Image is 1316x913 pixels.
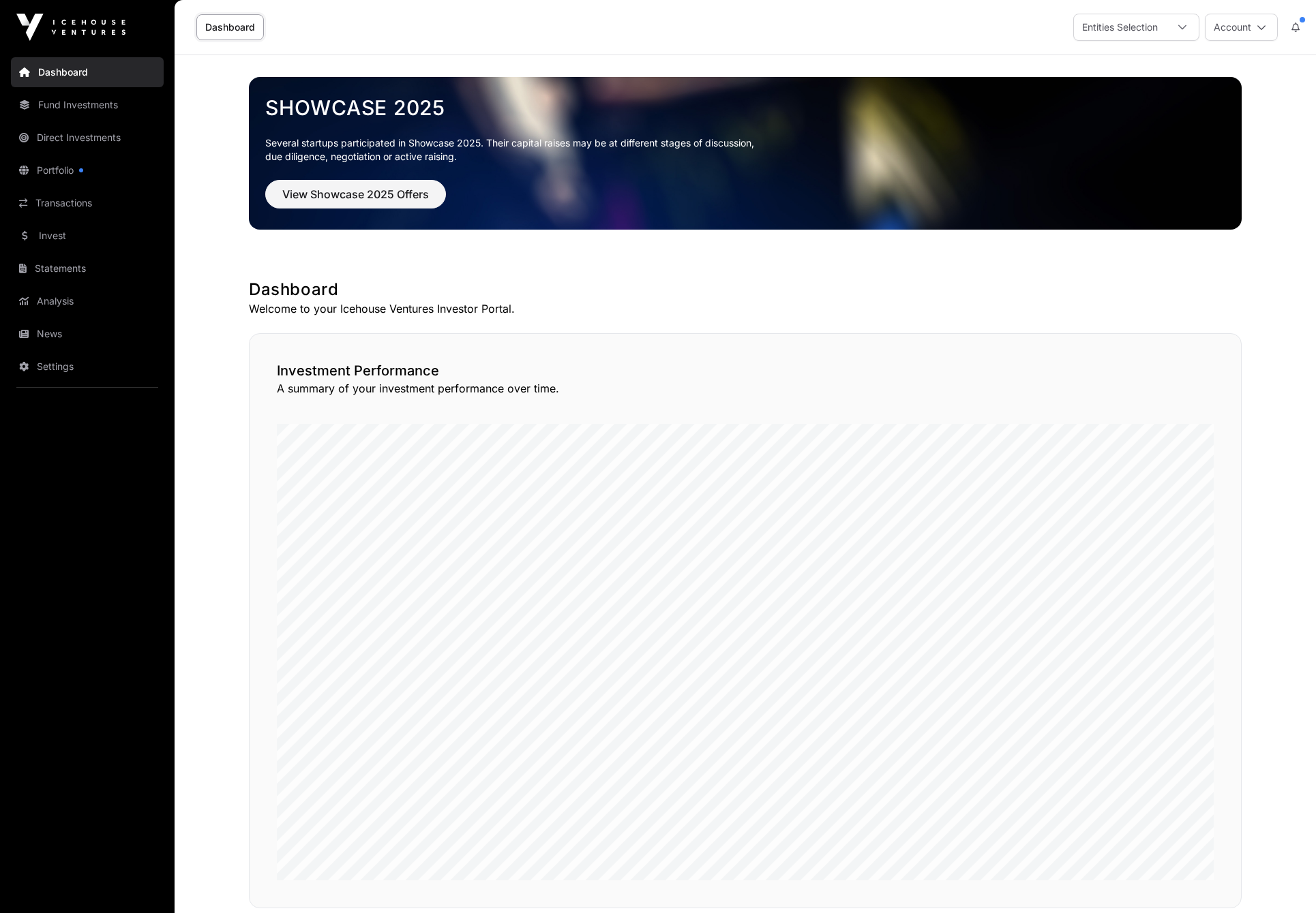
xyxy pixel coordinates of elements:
[1248,848,1316,913] iframe: Chat Widget
[11,253,164,283] a: Statements
[265,136,1225,164] p: Several startups participated in Showcase 2025. Their capital raises may be at different stages o...
[11,352,164,382] a: Settings
[11,221,164,251] a: Invest
[265,180,446,208] button: View Showcase 2025 Offers
[11,57,164,87] a: Dashboard
[277,361,1214,380] h2: Investment Performance
[265,95,1225,120] a: Showcase 2025
[11,286,164,316] a: Analysis
[249,279,1242,300] h1: Dashboard
[11,188,164,218] a: Transactions
[11,90,164,120] a: Fund Investments
[277,380,1214,397] p: A summary of your investment performance over time.
[282,186,429,202] span: View Showcase 2025 Offers
[265,194,446,207] a: View Showcase 2025 Offers
[1074,14,1166,40] div: Entities Selection
[11,123,164,153] a: Direct Investments
[11,319,164,349] a: News
[11,155,164,185] a: Portfolio
[249,300,1242,317] p: Welcome to your Icehouse Ventures Investor Portal.
[249,77,1242,230] img: Showcase 2025
[16,14,125,41] img: Icehouse Ventures Logo
[196,14,264,40] a: Dashboard
[1205,14,1278,41] button: Account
